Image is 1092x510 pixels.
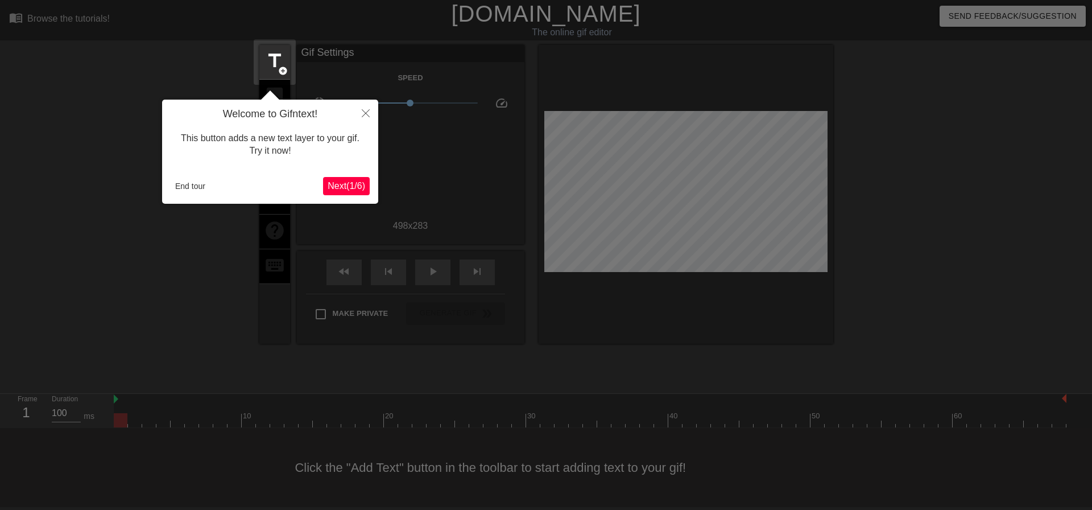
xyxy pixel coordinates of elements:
[171,178,210,195] button: End tour
[353,100,378,126] button: Close
[323,177,370,195] button: Next
[328,181,365,191] span: Next ( 1 / 6 )
[171,121,370,169] div: This button adds a new text layer to your gif. Try it now!
[171,108,370,121] h4: Welcome to Gifntext!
